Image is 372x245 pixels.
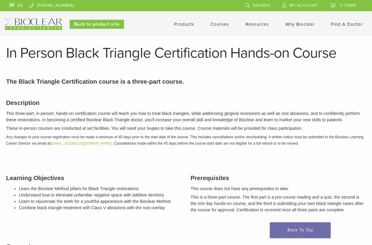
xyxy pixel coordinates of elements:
p: The Black Triangle Certification course is a three-part course. [6,77,366,86]
h3: Learning Objectives [6,173,182,183]
em: Any changes to your course registration must be made a minimum of 45 days prior to the start date... [6,135,363,146]
h3: Prerequisites [191,173,366,183]
a: Back to product site [70,20,124,29]
a: [EMAIL_ADDRESS][DOMAIN_NAME] [50,141,112,146]
span: 0 items [340,3,356,8]
p: This is a three-part course. The first part is a pre-course reading and a quiz, the second is the... [191,194,366,213]
li: Learn to rejuvenate the teeth for a youthful appearance with the Bioclear Method [19,198,182,205]
a: Why Bioclear [285,22,315,27]
a: Resources [245,22,269,27]
span: My Account [290,3,318,8]
h3: Description [6,98,366,107]
li: Understand how to eliminate unfamiliar negative space with additive dentistry [19,192,182,198]
img: Bioclear [5,18,62,30]
p: These in-person courses are conducted at set facilities. You will need your loupes to take this c... [6,125,366,132]
li: Learn the Bioclear Method pillars for Black Triangle restorations [19,186,182,192]
li: Combine black triangle treatment with Class V abrasions with the root overlay [19,205,182,211]
span: Search [253,3,270,8]
p: This course does not have any prerequisites to take. [191,186,366,192]
a: Find A Doctor [331,22,363,27]
a: Back To Top [270,222,331,238]
a: Courses [210,22,229,27]
h1: In Person Black Triangle Certification Hands-on Course [6,46,366,60]
a: Products [174,22,194,27]
p: This three-part, in person, hands-on certification course will teach you how to treat black trian... [6,110,366,123]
